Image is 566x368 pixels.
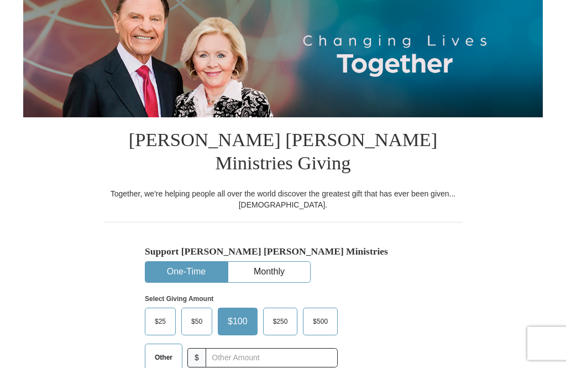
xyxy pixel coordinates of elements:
h5: Support [PERSON_NAME] [PERSON_NAME] Ministries [145,246,421,258]
span: $50 [186,314,208,330]
h1: [PERSON_NAME] [PERSON_NAME] Ministries Giving [103,118,463,189]
input: Other Amount [206,349,338,368]
button: Monthly [228,262,310,283]
span: Other [149,350,178,366]
span: $500 [307,314,333,330]
button: One-Time [145,262,227,283]
span: $100 [222,314,253,330]
span: $250 [268,314,294,330]
div: Together, we're helping people all over the world discover the greatest gift that has ever been g... [103,189,463,211]
span: $25 [149,314,171,330]
strong: Select Giving Amount [145,296,213,303]
span: $ [187,349,206,368]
